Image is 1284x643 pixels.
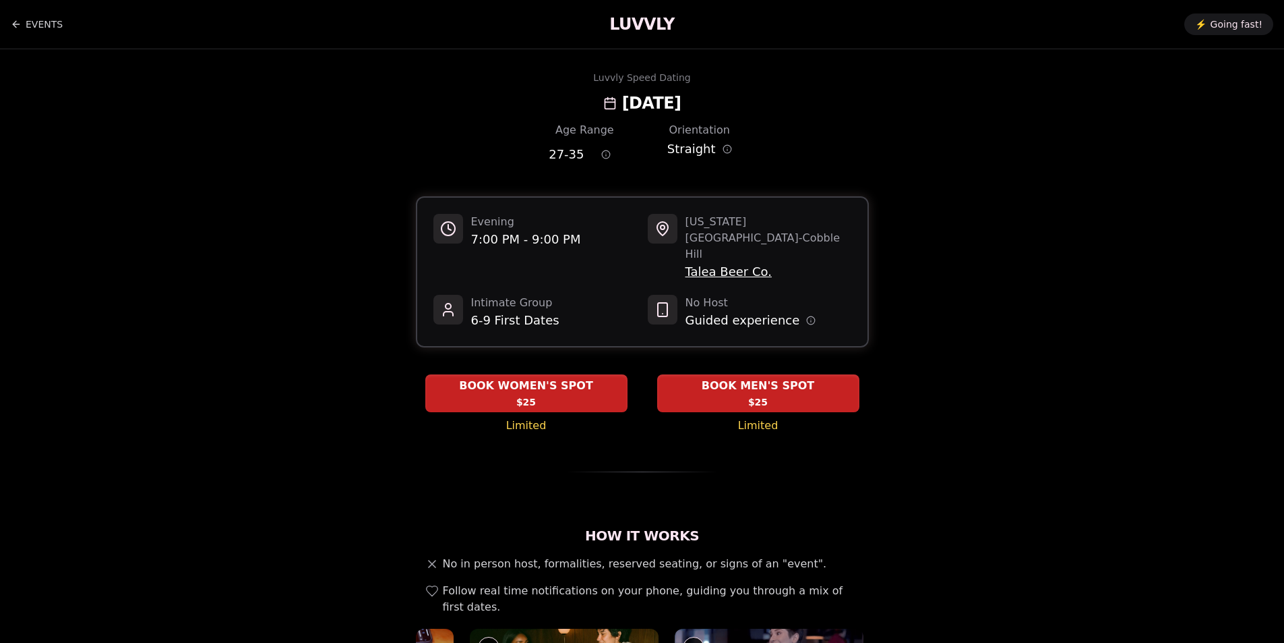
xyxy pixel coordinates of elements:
span: 27 - 35 [549,145,584,164]
div: Orientation [664,122,735,138]
span: ⚡️ [1195,18,1206,31]
button: BOOK MEN'S SPOT - Limited [657,374,859,412]
button: Age range information [591,140,621,169]
span: Intimate Group [471,295,559,311]
span: Going fast! [1211,18,1262,31]
span: No in person host, formalities, reserved seating, or signs of an "event". [443,556,827,572]
div: Age Range [549,122,620,138]
span: Limited [738,418,778,434]
a: LUVVLY [609,13,674,35]
span: Talea Beer Co. [685,262,851,281]
span: BOOK WOMEN'S SPOT [456,378,596,394]
h2: [DATE] [622,92,681,114]
span: 6-9 First Dates [471,311,559,330]
span: Follow real time notifications on your phone, guiding you through a mix of first dates. [443,583,863,615]
span: No Host [685,295,816,311]
span: Guided experience [685,311,800,330]
span: Evening [471,214,581,230]
span: Limited [506,418,547,434]
span: $25 [748,395,768,409]
span: $25 [516,395,536,409]
span: BOOK MEN'S SPOT [699,378,817,394]
a: Back to events [11,11,63,38]
button: BOOK WOMEN'S SPOT - Limited [425,374,628,412]
span: Straight [667,140,716,159]
h2: How It Works [416,526,869,545]
span: [US_STATE][GEOGRAPHIC_DATA] - Cobble Hill [685,214,851,262]
button: Host information [806,316,816,325]
span: 7:00 PM - 9:00 PM [471,230,581,249]
button: Orientation information [723,144,732,154]
div: Luvvly Speed Dating [593,71,690,84]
